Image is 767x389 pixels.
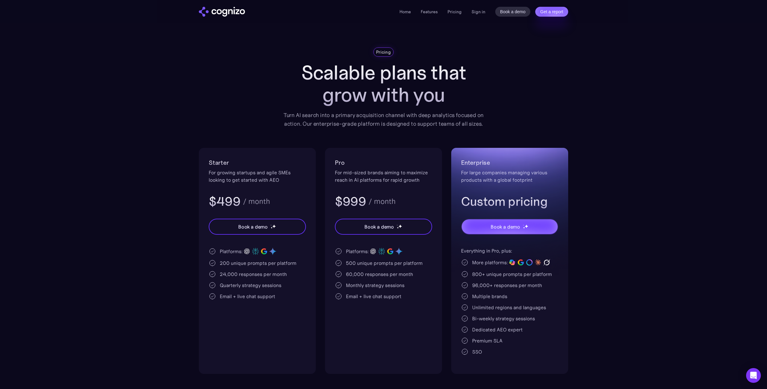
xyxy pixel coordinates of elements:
[335,158,432,168] h2: Pro
[209,193,240,209] h3: $499
[397,225,398,225] img: star
[346,293,401,300] div: Email + live chat support
[398,224,402,228] img: star
[271,227,273,229] img: star
[461,158,558,168] h2: Enterprise
[209,158,306,168] h2: Starter
[461,169,558,184] div: For large companies managing various products with a global footprint
[364,223,394,230] div: Book a demo
[461,219,558,235] a: Book a demostarstarstar
[523,227,525,229] img: star
[472,337,503,344] div: Premium SLA
[209,169,306,184] div: For growing startups and agile SMEs looking to get started with AEO
[238,223,268,230] div: Book a demo
[472,348,482,355] div: SSO
[209,219,306,235] a: Book a demostarstarstar
[220,248,243,255] div: Platforms:
[746,368,761,383] div: Open Intercom Messenger
[199,7,245,17] img: cognizo logo
[243,198,270,205] div: / month
[368,198,396,205] div: / month
[421,9,438,14] a: Features
[448,9,462,14] a: Pricing
[279,62,488,106] h1: Scalable plans that grow with you
[461,193,558,209] h3: Custom pricing
[346,248,369,255] div: Platforms:
[346,259,423,267] div: 500 unique prompts per platform
[495,7,531,17] a: Book a demo
[220,282,281,289] div: Quarterly strategy sessions
[472,315,535,322] div: Bi-weekly strategy sessions
[397,227,399,229] img: star
[346,282,404,289] div: Monthly strategy sessions
[335,193,366,209] h3: $999
[472,282,542,289] div: 96,000+ responses per month
[523,225,524,225] img: star
[472,8,485,15] a: Sign in
[199,7,245,17] a: home
[335,169,432,184] div: For mid-sized brands aiming to maximize reach in AI platforms for rapid growth
[279,111,488,128] div: Turn AI search into a primary acquisition channel with deep analytics focused on action. Our ente...
[472,270,552,278] div: 800+ unique prompts per platform
[535,7,568,17] a: Get a report
[461,247,558,254] div: Everything in Pro, plus:
[346,270,413,278] div: 60,000 responses per month
[335,219,432,235] a: Book a demostarstarstar
[472,259,508,266] div: More platforms:
[524,224,528,228] img: star
[491,223,520,230] div: Book a demo
[472,304,546,311] div: Unlimited regions and languages
[472,293,507,300] div: Multiple brands
[272,224,276,228] img: star
[472,326,523,333] div: Dedicated AEO expert
[400,9,411,14] a: Home
[271,225,271,225] img: star
[220,270,287,278] div: 24,000 responses per month
[220,293,275,300] div: Email + live chat support
[220,259,296,267] div: 200 unique prompts per platform
[376,49,391,55] div: Pricing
